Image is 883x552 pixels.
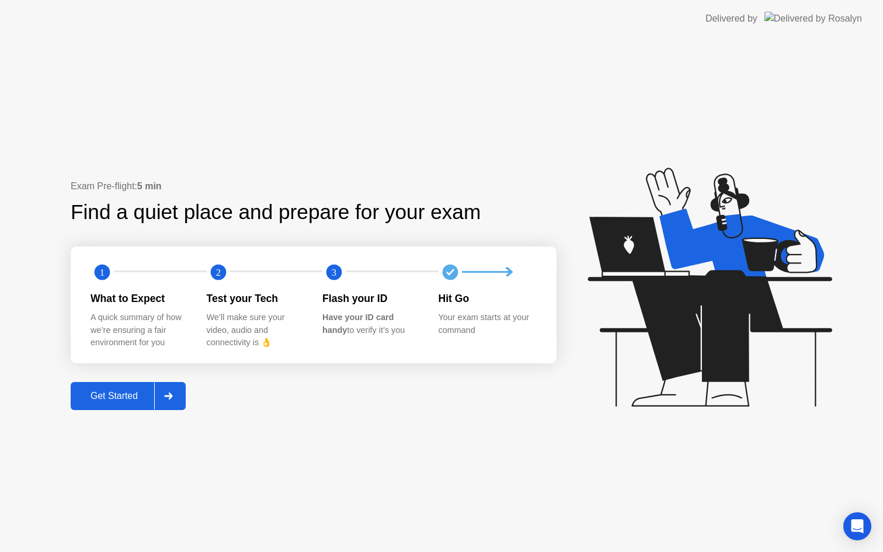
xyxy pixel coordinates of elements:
div: Open Intercom Messenger [843,512,871,540]
b: Have your ID card handy [322,313,394,335]
text: 2 [215,266,220,277]
div: What to Expect [91,291,188,306]
div: Exam Pre-flight: [71,179,557,193]
div: A quick summary of how we’re ensuring a fair environment for you [91,311,188,349]
button: Get Started [71,382,186,410]
div: Your exam starts at your command [439,311,536,336]
b: 5 min [137,181,162,191]
text: 3 [332,266,336,277]
div: Flash your ID [322,291,420,306]
div: Get Started [74,391,154,401]
div: Test your Tech [207,291,304,306]
text: 1 [100,266,105,277]
div: Hit Go [439,291,536,306]
div: Find a quiet place and prepare for your exam [71,197,482,228]
img: Delivered by Rosalyn [764,12,862,25]
div: Delivered by [705,12,757,26]
div: We’ll make sure your video, audio and connectivity is 👌 [207,311,304,349]
div: to verify it’s you [322,311,420,336]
